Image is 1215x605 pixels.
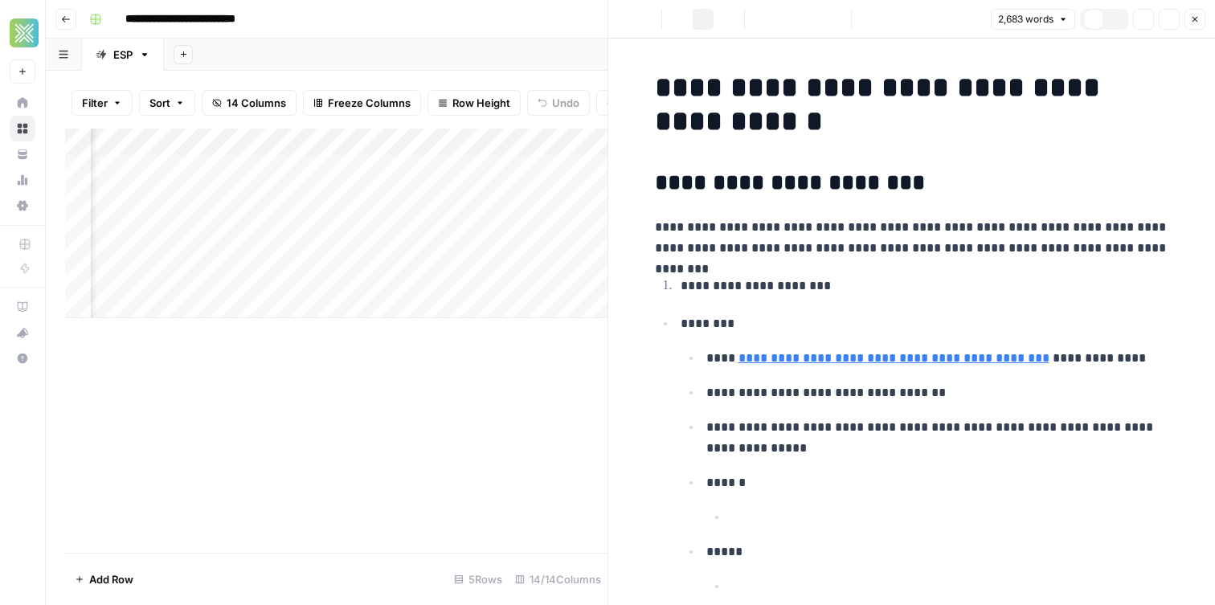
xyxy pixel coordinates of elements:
[552,95,579,111] span: Undo
[527,90,590,116] button: Undo
[65,566,143,592] button: Add Row
[82,39,164,71] a: ESP
[328,95,411,111] span: Freeze Columns
[10,321,35,345] div: What's new?
[10,90,35,116] a: Home
[72,90,133,116] button: Filter
[202,90,297,116] button: 14 Columns
[89,571,133,587] span: Add Row
[452,95,510,111] span: Row Height
[149,95,170,111] span: Sort
[82,95,108,111] span: Filter
[10,141,35,167] a: Your Data
[998,12,1053,27] span: 2,683 words
[10,294,35,320] a: AirOps Academy
[10,18,39,47] img: Xponent21 Logo
[991,9,1075,30] button: 2,683 words
[448,566,509,592] div: 5 Rows
[139,90,195,116] button: Sort
[10,320,35,345] button: What's new?
[10,13,35,53] button: Workspace: Xponent21
[10,345,35,371] button: Help + Support
[303,90,421,116] button: Freeze Columns
[10,167,35,193] a: Usage
[227,95,286,111] span: 14 Columns
[113,47,133,63] div: ESP
[10,193,35,219] a: Settings
[427,90,521,116] button: Row Height
[10,116,35,141] a: Browse
[509,566,607,592] div: 14/14 Columns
